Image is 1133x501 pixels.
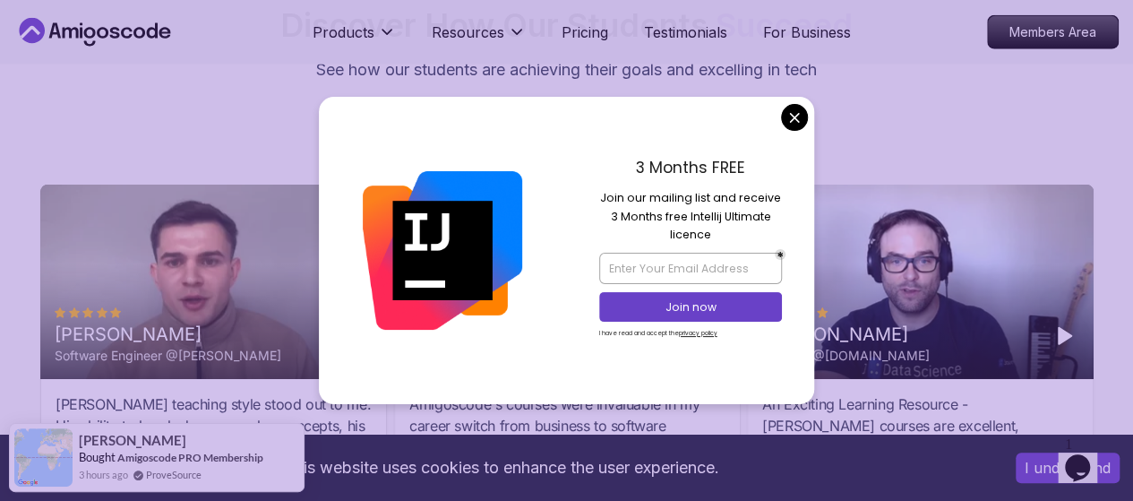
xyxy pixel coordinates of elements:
button: Products [313,22,396,57]
a: Members Area [987,15,1119,49]
a: Testimonials [644,22,727,43]
a: For Business [763,22,851,43]
p: Members Area [988,16,1118,48]
a: ProveSource [146,467,202,482]
div: This website uses cookies to enhance the user experience. [13,448,989,488]
button: Resources [432,22,526,57]
iframe: chat widget [1058,429,1115,483]
button: Accept cookies [1016,453,1120,483]
p: Resources [432,22,504,43]
span: [PERSON_NAME] [79,433,186,448]
div: [PERSON_NAME] [55,323,281,348]
p: Products [313,22,374,43]
span: 3 hours ago [79,467,128,482]
div: Software Engineer @[PERSON_NAME] [55,348,281,366]
button: Play [1050,323,1078,351]
img: provesource social proof notification image [14,428,73,487]
span: Bought [79,450,116,464]
a: Amigoscode PRO Membership [117,451,263,464]
a: Pricing [562,22,608,43]
div: Founder @[DOMAIN_NAME] [761,348,930,366]
p: See how our students are achieving their goals and excelling in tech [316,57,817,82]
div: [PERSON_NAME] [761,323,930,348]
